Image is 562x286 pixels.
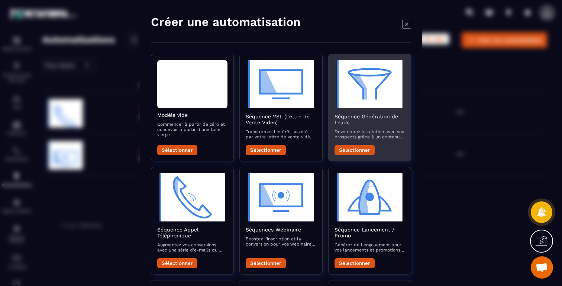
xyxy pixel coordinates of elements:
p: Développez la relation avec vos prospects grâce à un contenu attractif qui les accompagne vers la... [335,129,405,139]
h2: Séquence Lancement / Promo [335,227,405,239]
img: automation-objective-icon [157,173,227,221]
button: Sélectionner [246,258,286,268]
button: Sélectionner [335,145,375,155]
h4: Créer une automatisation [151,14,301,29]
img: automation-objective-icon [335,60,405,108]
button: Sélectionner [335,258,375,268]
img: automation-objective-icon [335,173,405,221]
button: Sélectionner [246,145,286,155]
img: automation-objective-icon [246,173,316,221]
div: Ouvrir le chat [531,256,553,279]
h2: Modèle vide [157,112,227,118]
p: Générez de l'engouement pour vos lancements et promotions avec une séquence d’e-mails captivante ... [335,242,405,253]
h2: Séquence VSL (Lettre de Vente Vidéo) [246,114,316,125]
button: Sélectionner [157,258,197,268]
p: Commencer à partir de zéro et concevoir à partir d'une toile vierge [157,122,227,137]
h2: Séquences Webinaire [246,227,316,233]
p: Augmentez vos conversions avec une série d’e-mails qui préparent et suivent vos appels commerciaux [157,242,227,253]
p: Boostez l'inscription et la conversion pour vos webinaires avec des e-mails qui informent, rappel... [246,236,316,247]
h2: Séquence Appel Téléphonique [157,227,227,239]
button: Sélectionner [157,145,197,155]
p: Transformez l'intérêt suscité par votre lettre de vente vidéo en actions concrètes avec des e-mai... [246,129,316,139]
img: automation-objective-icon [246,60,316,108]
h2: Séquence Génération de Leads [335,114,405,125]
